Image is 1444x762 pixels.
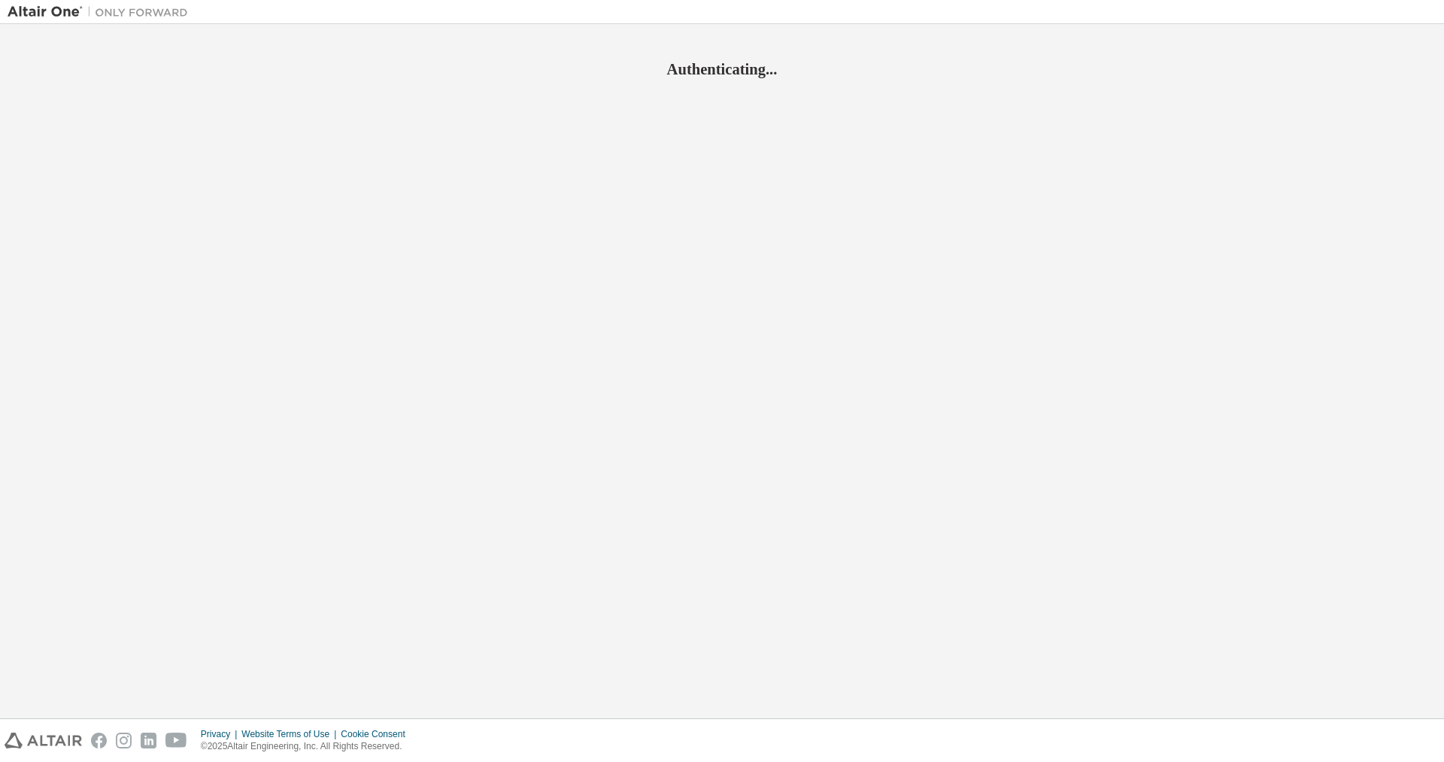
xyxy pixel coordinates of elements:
div: Website Terms of Use [241,728,341,740]
div: Privacy [201,728,241,740]
img: altair_logo.svg [5,733,82,748]
h2: Authenticating... [8,59,1436,79]
img: Altair One [8,5,196,20]
img: facebook.svg [91,733,107,748]
img: instagram.svg [116,733,132,748]
img: youtube.svg [165,733,187,748]
p: © 2025 Altair Engineering, Inc. All Rights Reserved. [201,740,414,753]
img: linkedin.svg [141,733,156,748]
div: Cookie Consent [341,728,414,740]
